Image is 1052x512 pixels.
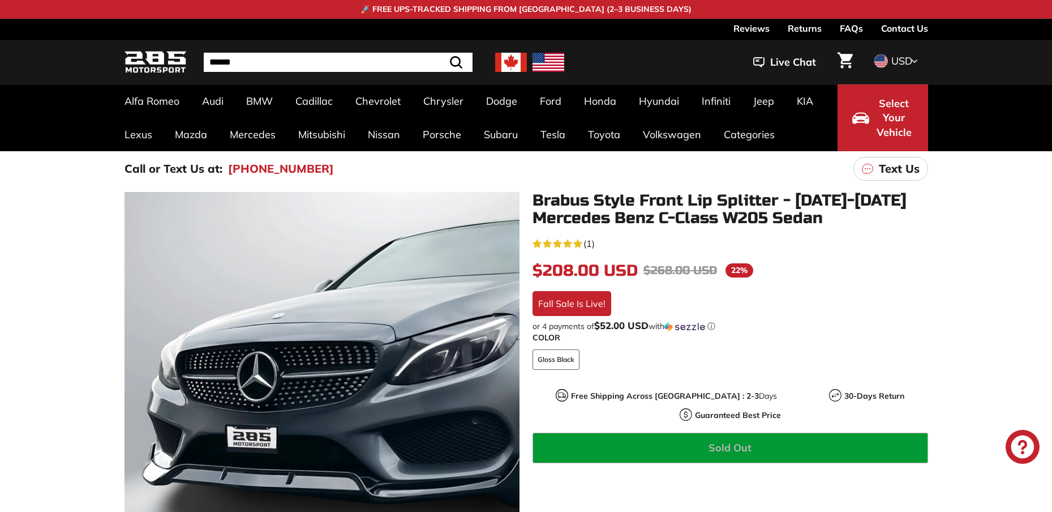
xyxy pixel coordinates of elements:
[881,19,928,38] a: Contact Us
[785,84,825,118] a: KIA
[573,84,628,118] a: Honda
[788,19,822,38] a: Returns
[529,118,577,151] a: Tesla
[164,118,218,151] a: Mazda
[853,157,928,181] a: Text Us
[733,19,770,38] a: Reviews
[690,84,742,118] a: Infiniti
[571,391,759,401] strong: Free Shipping Across [GEOGRAPHIC_DATA] : 2-3
[228,160,334,177] a: [PHONE_NUMBER]
[533,321,928,332] div: or 4 payments of$52.00 USDwithSezzle Click to learn more about Sezzle
[473,118,529,151] a: Subaru
[583,237,595,250] span: (1)
[533,261,638,280] span: $208.00 USD
[643,263,717,278] span: $268.00 USD
[1002,430,1043,467] inbox-online-store-chat: Shopify online store chat
[360,3,692,15] p: 🚀 FREE UPS-TRACKED SHIPPING FROM [GEOGRAPHIC_DATA] (2–3 BUSINESS DAYS)
[533,332,928,344] label: COLOR
[838,84,928,151] button: Select Your Vehicle
[411,118,473,151] a: Porsche
[204,53,473,72] input: Search
[412,84,475,118] a: Chrysler
[124,160,222,177] p: Call or Text Us at:
[712,118,786,151] a: Categories
[235,84,284,118] a: BMW
[695,410,781,420] strong: Guaranteed Best Price
[218,118,287,151] a: Mercedes
[891,54,912,67] span: USD
[738,48,831,76] button: Live Chat
[628,84,690,118] a: Hyundai
[725,263,753,278] span: 22%
[113,118,164,151] a: Lexus
[533,321,928,332] div: or 4 payments of with
[344,84,412,118] a: Chevrolet
[879,160,920,177] p: Text Us
[577,118,632,151] a: Toyota
[113,84,191,118] a: Alfa Romeo
[475,84,529,118] a: Dodge
[533,192,928,227] h1: Brabus Style Front Lip Splitter - [DATE]-[DATE] Mercedes Benz C-Class W205 Sedan
[357,118,411,151] a: Nissan
[124,49,187,76] img: Logo_285_Motorsport_areodynamics_components
[533,291,611,316] div: Fall Sale Is Live!
[287,118,357,151] a: Mitsubishi
[831,43,860,82] a: Cart
[594,319,649,331] span: $52.00 USD
[632,118,712,151] a: Volkswagen
[533,433,928,463] button: Sold Out
[709,441,752,454] span: Sold Out
[533,236,928,250] a: 5.0 rating (1 votes)
[770,55,816,70] span: Live Chat
[742,84,785,118] a: Jeep
[284,84,344,118] a: Cadillac
[875,96,913,140] span: Select Your Vehicle
[844,391,904,401] strong: 30-Days Return
[191,84,235,118] a: Audi
[664,322,705,332] img: Sezzle
[529,84,573,118] a: Ford
[840,19,863,38] a: FAQs
[571,390,777,402] p: Days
